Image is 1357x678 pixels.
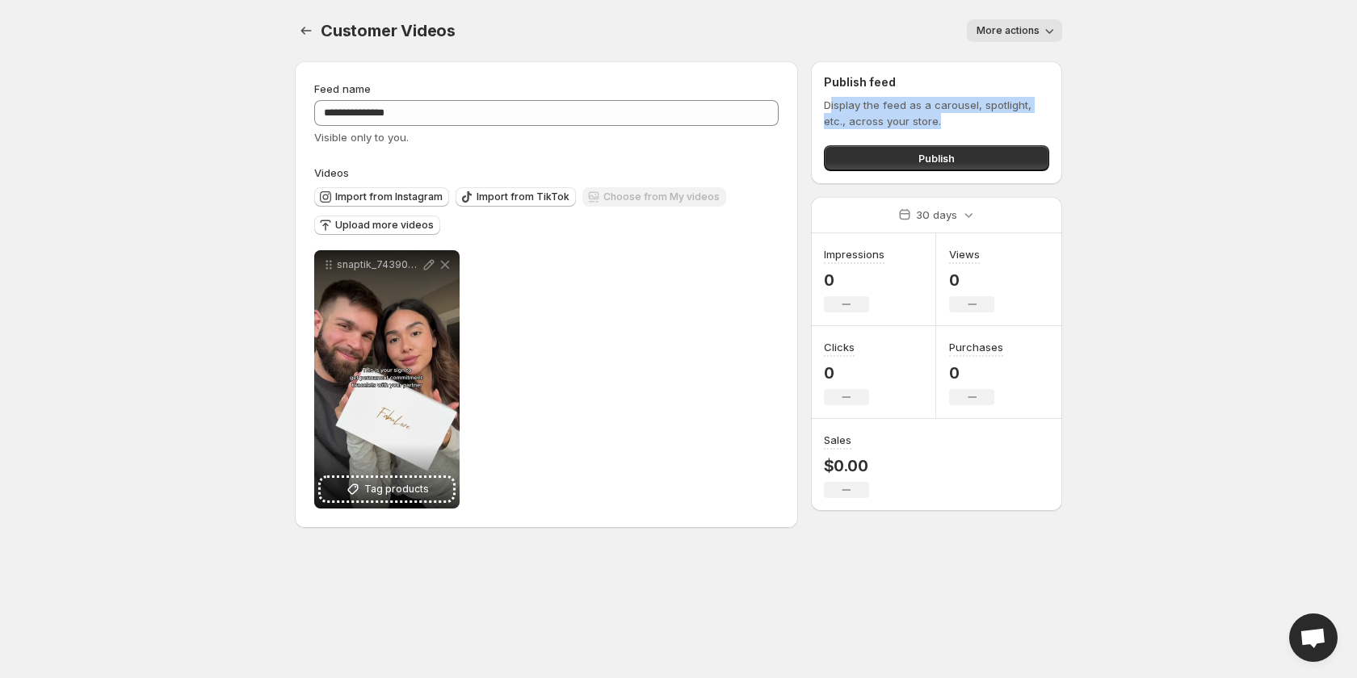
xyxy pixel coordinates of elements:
span: More actions [977,24,1040,37]
button: Settings [295,19,317,42]
div: snaptik_7439098185395490094_v2Tag products [314,250,460,508]
span: Publish [918,150,955,166]
button: Publish [824,145,1049,171]
p: 30 days [916,207,957,223]
button: Import from Instagram [314,187,449,207]
h3: Sales [824,432,851,448]
h2: Publish feed [824,74,1049,90]
span: Videos [314,166,349,179]
button: Import from TikTok [456,187,576,207]
button: More actions [967,19,1062,42]
span: Import from Instagram [335,190,443,203]
p: $0.00 [824,456,869,475]
span: Import from TikTok [477,190,569,203]
p: Display the feed as a carousel, spotlight, etc., across your store. [824,97,1049,129]
h3: Views [949,246,980,262]
p: 0 [949,363,1003,383]
h3: Clicks [824,339,855,355]
p: 0 [824,270,884,290]
button: Upload more videos [314,216,440,235]
p: snaptik_7439098185395490094_v2 [337,258,421,271]
span: Upload more videos [335,219,434,232]
p: 0 [949,270,994,290]
span: Feed name [314,82,371,95]
p: 0 [824,363,869,383]
span: Visible only to you. [314,131,409,144]
a: Open chat [1289,613,1338,662]
span: Tag products [364,481,429,497]
h3: Impressions [824,246,884,262]
h3: Purchases [949,339,1003,355]
span: Customer Videos [321,21,456,40]
button: Tag products [321,478,453,500]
